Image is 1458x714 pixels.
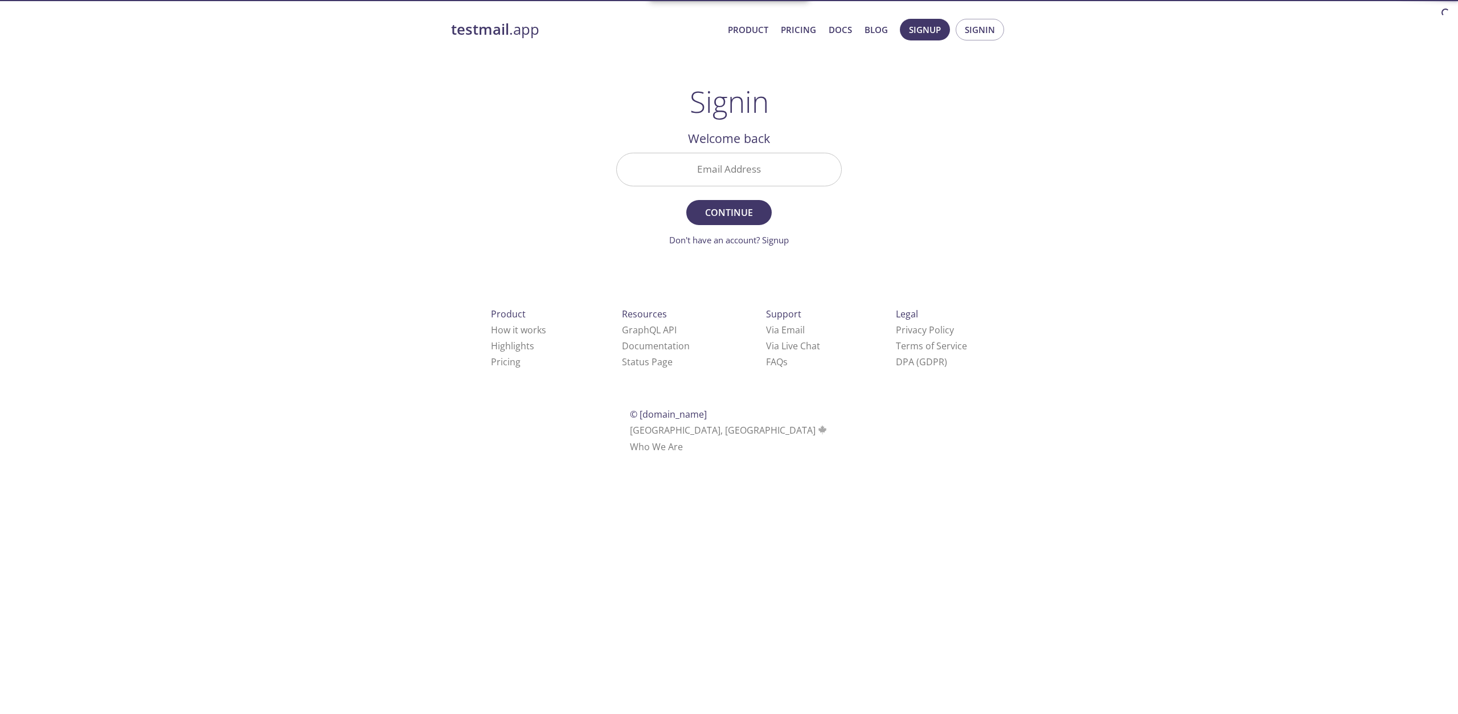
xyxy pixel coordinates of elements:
[622,356,673,368] a: Status Page
[766,324,805,336] a: Via Email
[965,22,995,37] span: Signin
[956,19,1004,40] button: Signin
[865,22,888,37] a: Blog
[616,129,842,148] h2: Welcome back
[900,19,950,40] button: Signup
[451,20,719,39] a: testmail.app
[896,308,918,320] span: Legal
[766,308,801,320] span: Support
[699,205,759,221] span: Continue
[909,22,941,37] span: Signup
[829,22,852,37] a: Docs
[491,324,546,336] a: How it works
[630,440,683,453] a: Who We Are
[622,324,677,336] a: GraphQL API
[783,356,788,368] span: s
[491,356,521,368] a: Pricing
[690,84,769,119] h1: Signin
[896,324,954,336] a: Privacy Policy
[896,340,967,352] a: Terms of Service
[896,356,947,368] a: DPA (GDPR)
[686,200,772,225] button: Continue
[766,340,820,352] a: Via Live Chat
[766,356,788,368] a: FAQ
[491,308,526,320] span: Product
[622,308,667,320] span: Resources
[491,340,534,352] a: Highlights
[622,340,690,352] a: Documentation
[630,424,829,436] span: [GEOGRAPHIC_DATA], [GEOGRAPHIC_DATA]
[451,19,509,39] strong: testmail
[630,408,707,421] span: © [DOMAIN_NAME]
[669,234,789,246] a: Don't have an account? Signup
